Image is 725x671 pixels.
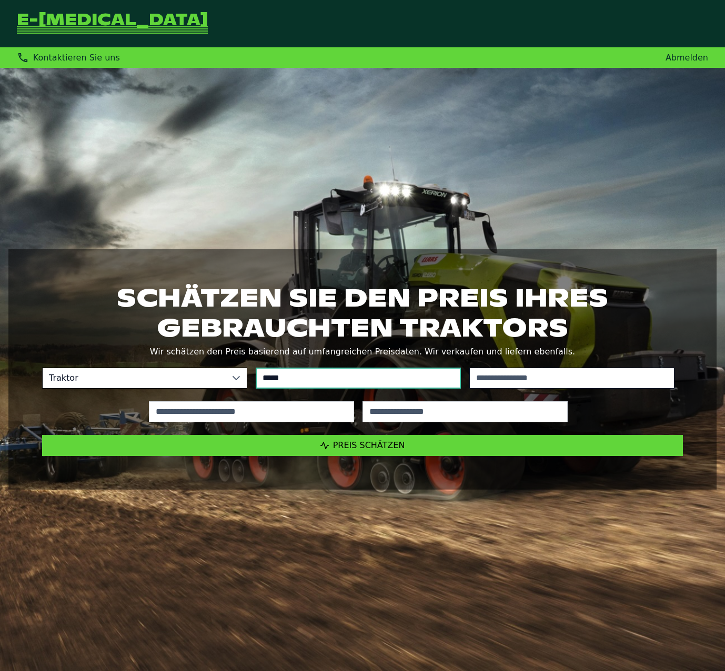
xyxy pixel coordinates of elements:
[42,344,683,359] p: Wir schätzen den Preis basierend auf umfangreichen Preisdaten. Wir verkaufen und liefern ebenfalls.
[42,283,683,342] h1: Schätzen Sie den Preis Ihres gebrauchten Traktors
[333,440,405,450] span: Preis schätzen
[17,13,208,35] a: Zurück zur Startseite
[33,53,120,63] span: Kontaktieren Sie uns
[43,368,226,388] span: Traktor
[17,52,120,64] div: Kontaktieren Sie uns
[666,53,708,63] a: Abmelden
[42,435,683,456] button: Preis schätzen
